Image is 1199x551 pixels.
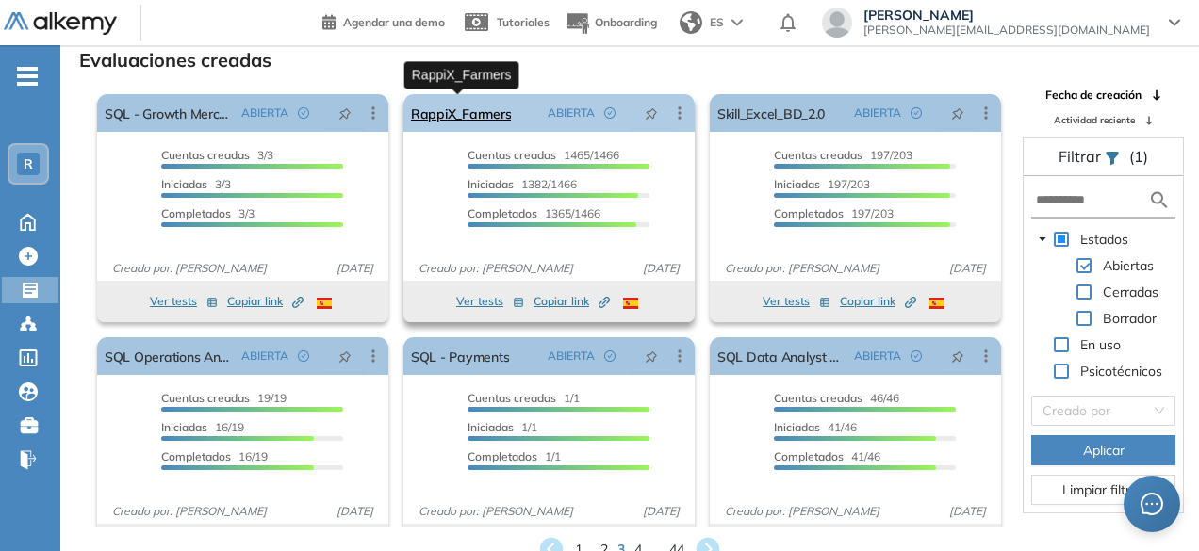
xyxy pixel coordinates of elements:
a: SQL - Growth Merchandisin Analyst [105,94,234,132]
span: Iniciadas [774,177,820,191]
span: check-circle [298,350,309,362]
span: ABIERTA [548,348,595,365]
button: Aplicar [1031,435,1175,465]
span: pushpin [338,105,352,121]
img: ESP [317,298,332,309]
span: Actividad reciente [1054,113,1135,127]
button: Copiar link [534,290,610,313]
button: Limpiar filtros [1031,475,1175,505]
span: 16/19 [161,420,244,434]
span: check-circle [298,107,309,119]
span: Cuentas creadas [161,148,250,162]
button: Copiar link [227,290,304,313]
span: Agendar una demo [343,15,445,29]
span: Creado por: [PERSON_NAME] [105,260,274,277]
span: En uso [1080,336,1121,353]
button: pushpin [937,98,978,128]
span: Tutoriales [497,15,550,29]
span: ABIERTA [241,105,288,122]
span: Creado por: [PERSON_NAME] [411,503,581,520]
span: check-circle [911,350,922,362]
span: 1382/1466 [468,177,577,191]
span: Filtrar [1059,147,1105,166]
span: ABIERTA [854,348,901,365]
span: En uso [1076,333,1125,356]
span: ABIERTA [854,105,901,122]
span: Iniciadas [774,420,820,434]
span: Creado por: [PERSON_NAME] [105,503,274,520]
h3: Evaluaciones creadas [79,49,271,72]
span: Abiertas [1103,257,1154,274]
span: 41/46 [774,420,857,434]
span: Cerradas [1099,281,1162,303]
span: 1365/1466 [468,206,600,220]
span: pushpin [951,105,964,121]
span: [DATE] [942,503,994,520]
button: Ver tests [456,290,524,313]
img: arrow [731,19,743,26]
span: Cuentas creadas [774,391,862,405]
button: Ver tests [150,290,218,313]
span: 46/46 [774,391,899,405]
a: SQL Operations Analyst [105,337,234,375]
span: Psicotécnicos [1080,363,1162,380]
span: Aplicar [1083,440,1125,461]
span: Onboarding [595,15,657,29]
span: ABIERTA [548,105,595,122]
span: Completados [161,449,231,463]
span: [DATE] [942,260,994,277]
span: Estados [1076,228,1132,251]
span: Cerradas [1103,284,1158,300]
span: 16/19 [161,449,268,463]
span: Psicotécnicos [1076,360,1166,382]
span: Completados [161,206,231,220]
span: caret-down [1038,235,1047,244]
span: 197/203 [774,206,894,220]
button: pushpin [324,341,366,371]
span: pushpin [951,348,964,364]
span: Completados [468,449,537,463]
span: Creado por: [PERSON_NAME] [411,260,581,277]
span: [PERSON_NAME] [863,8,1150,23]
span: 1465/1466 [468,148,619,162]
span: Estados [1080,231,1128,248]
span: check-circle [911,107,922,119]
span: pushpin [645,105,658,121]
span: pushpin [338,348,352,364]
span: R [24,156,33,171]
span: Cuentas creadas [468,391,556,405]
span: [DATE] [329,260,381,277]
span: 1/1 [468,391,580,405]
span: 3/3 [161,148,273,162]
span: Borrador [1103,310,1157,327]
span: Completados [774,449,844,463]
span: ES [710,14,724,31]
span: Cuentas creadas [774,148,862,162]
span: pushpin [645,348,658,364]
span: Iniciadas [468,177,514,191]
img: world [680,11,702,34]
span: Iniciadas [468,420,514,434]
img: ESP [623,298,638,309]
span: Creado por: [PERSON_NAME] [717,503,887,520]
span: Creado por: [PERSON_NAME] [717,260,887,277]
span: Iniciadas [161,420,207,434]
button: Onboarding [565,3,657,43]
button: pushpin [631,341,672,371]
img: ESP [929,298,944,309]
span: Abiertas [1099,254,1158,277]
span: 41/46 [774,449,880,463]
span: [DATE] [635,260,687,277]
button: Ver tests [763,290,830,313]
button: pushpin [324,98,366,128]
span: Copiar link [227,293,304,310]
span: 3/3 [161,177,231,191]
a: Agendar una demo [322,9,445,32]
i: - [17,74,38,78]
span: check-circle [604,350,616,362]
span: Borrador [1099,307,1160,330]
a: SQL - Payments [411,337,509,375]
span: check-circle [604,107,616,119]
span: Cuentas creadas [161,391,250,405]
span: Iniciadas [161,177,207,191]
